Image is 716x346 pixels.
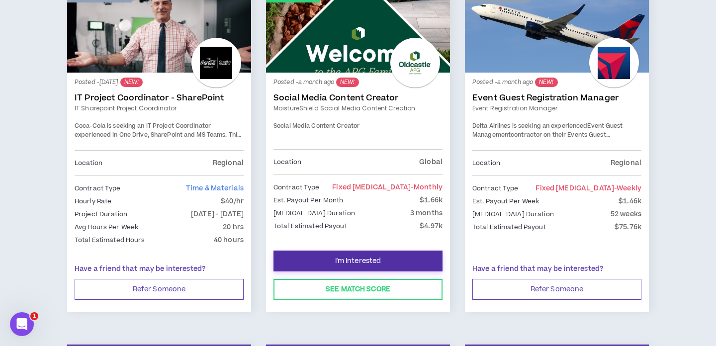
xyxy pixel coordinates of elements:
span: Coca-Cola is seeking an IT Project Coordinator experienced in One Drive, SharePoint and MS Teams.... [75,122,241,165]
p: Location [472,158,500,169]
a: Social Media Content Creator [273,93,443,103]
p: Have a friend that may be interested? [472,264,641,274]
p: $1.66k [420,195,443,206]
button: Refer Someone [75,279,244,300]
strong: Event Guest Management [472,122,623,139]
span: Fixed [MEDICAL_DATA] [536,183,641,193]
a: IT Sharepoint Project Coordinator [75,104,244,113]
p: $40/hr [221,196,244,207]
p: Contract Type [273,182,320,193]
span: I'm Interested [335,257,381,266]
button: Refer Someone [472,279,641,300]
p: Contract Type [75,183,121,194]
p: Total Estimated Payout [273,221,347,232]
p: Location [75,158,102,169]
p: Have a friend that may be interested? [75,264,244,274]
p: Avg Hours Per Week [75,222,138,233]
p: 20 hrs [223,222,244,233]
p: 3 months [410,208,443,219]
sup: NEW! [336,78,358,87]
a: Event Registration Manager [472,104,641,113]
a: MoistureShield Social Media Content Creation [273,104,443,113]
span: - weekly [614,183,641,193]
p: Project Duration [75,209,127,220]
span: Social Media Content Creator [273,122,359,130]
p: [MEDICAL_DATA] Duration [273,208,355,219]
p: Regional [213,158,244,169]
p: Regional [611,158,641,169]
p: Posted - [DATE] [75,78,244,87]
p: Est. Payout Per Month [273,195,344,206]
p: Hourly Rate [75,196,111,207]
p: Global [419,157,443,168]
p: Total Estimated Payout [472,222,546,233]
p: $75.76k [615,222,641,233]
iframe: Intercom live chat [10,312,34,336]
a: IT Project Coordinator - SharePoint [75,93,244,103]
p: [DATE] - [DATE] [191,209,244,220]
button: I'm Interested [273,251,443,271]
p: $4.97k [420,221,443,232]
span: 1 [30,312,38,320]
span: Delta Airlines is seeking an experienced [472,122,587,130]
sup: NEW! [120,78,143,87]
p: $1.46k [619,196,641,207]
p: 52 weeks [611,209,641,220]
p: Contract Type [472,183,519,194]
a: Event Guest Registration Manager [472,93,641,103]
p: Posted - a month ago [472,78,641,87]
p: Est. Payout Per Week [472,196,539,207]
sup: NEW! [535,78,557,87]
span: - monthly [411,182,443,192]
span: Time & Materials [186,183,244,193]
p: Total Estimated Hours [75,235,145,246]
p: [MEDICAL_DATA] Duration [472,209,554,220]
button: See Match Score [273,279,443,300]
p: 40 hours [214,235,244,246]
span: Fixed [MEDICAL_DATA] [332,182,443,192]
span: contractor on their Events Guest Management team. This a 40hrs/week position with 2-3 days in the... [472,131,633,174]
p: Posted - a month ago [273,78,443,87]
p: Location [273,157,301,168]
